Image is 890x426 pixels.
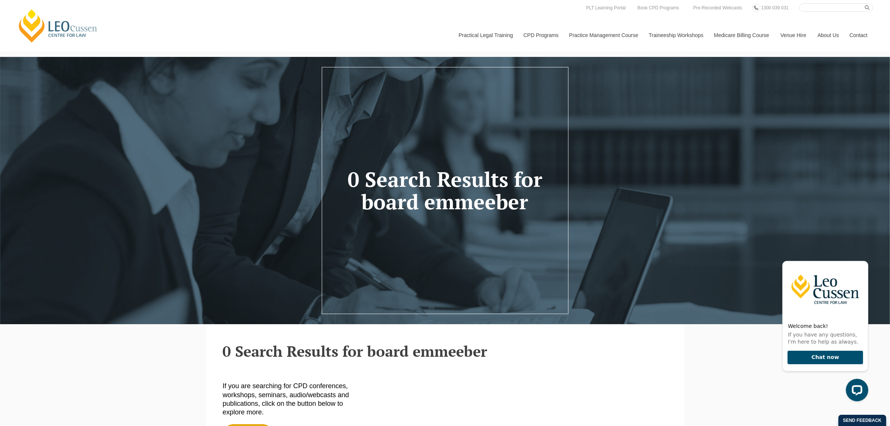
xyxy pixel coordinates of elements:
a: Book CPD Programs [635,4,681,12]
a: About Us [812,19,844,51]
a: Pre-Recorded Webcasts [692,4,744,12]
a: Venue Hire [775,19,812,51]
p: If you are searching for CPD conferences, workshops, seminars, audio/webcasts and publications, c... [223,382,364,417]
span: 1300 039 031 [761,5,788,10]
a: PLT Learning Portal [584,4,628,12]
a: Medicare Billing Course [708,19,775,51]
a: Practical Legal Training [453,19,518,51]
iframe: LiveChat chat widget [776,247,871,407]
a: CPD Programs [518,19,563,51]
h2: 0 Search Results for board emmeeber [223,343,668,359]
a: Practice Management Course [564,19,643,51]
a: Traineeship Workshops [643,19,708,51]
a: [PERSON_NAME] Centre for Law [17,8,99,43]
h1: 0 Search Results for board emmeeber [338,168,552,213]
a: Contact [844,19,873,51]
a: 1300 039 031 [759,4,790,12]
